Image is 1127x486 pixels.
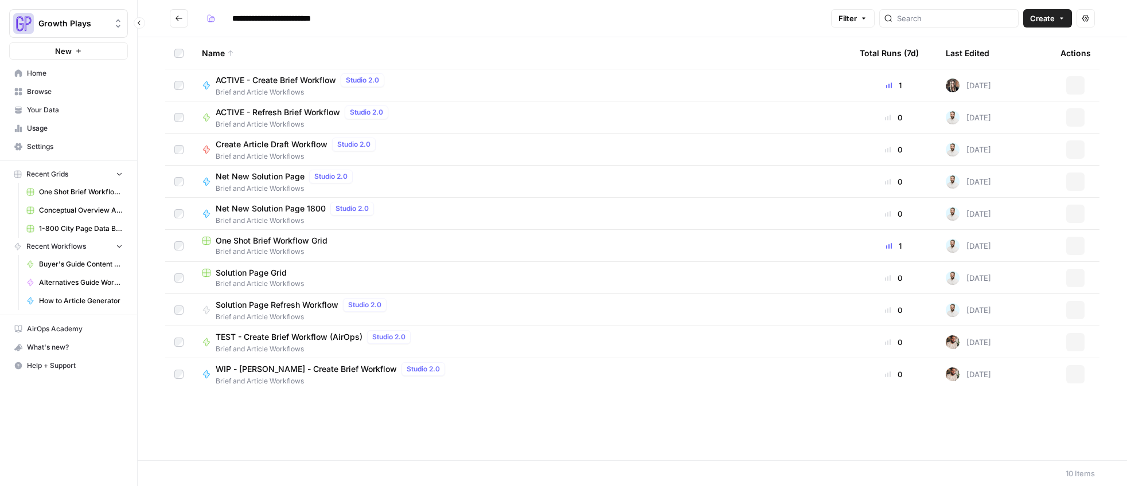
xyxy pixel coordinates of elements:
[39,277,123,288] span: Alternatives Guide Workflow
[39,296,123,306] span: How to Article Generator
[897,13,1013,24] input: Search
[946,175,991,189] div: [DATE]
[9,64,128,83] a: Home
[27,87,123,97] span: Browse
[202,362,841,386] a: WIP - [PERSON_NAME] - Create Brief WorkflowStudio 2.0Brief and Article Workflows
[314,171,348,182] span: Studio 2.0
[9,138,128,156] a: Settings
[9,101,128,119] a: Your Data
[946,271,960,285] img: odyn83o5p1wan4k8cy2vh2ud1j9q
[202,37,841,69] div: Name
[55,45,72,57] span: New
[860,208,927,220] div: 0
[202,73,841,97] a: ACTIVE - Create Brief WorkflowStudio 2.0Brief and Article Workflows
[946,367,960,381] img: 09vqwntjgx3gjwz4ea1r9l7sj8gc
[216,267,287,279] span: Solution Page Grid
[1023,9,1072,28] button: Create
[946,335,960,349] img: 09vqwntjgx3gjwz4ea1r9l7sj8gc
[831,9,875,28] button: Filter
[27,123,123,134] span: Usage
[202,105,841,130] a: ACTIVE - Refresh Brief WorkflowStudio 2.0Brief and Article Workflows
[27,105,123,115] span: Your Data
[860,112,927,123] div: 0
[9,238,128,255] button: Recent Workflows
[350,107,383,117] span: Studio 2.0
[946,111,960,124] img: odyn83o5p1wan4k8cy2vh2ud1j9q
[21,273,128,292] a: Alternatives Guide Workflow
[9,9,128,38] button: Workspace: Growth Plays
[27,68,123,79] span: Home
[9,42,128,60] button: New
[946,143,960,156] img: odyn83o5p1wan4k8cy2vh2ud1j9q
[1030,13,1055,24] span: Create
[336,203,369,214] span: Studio 2.0
[946,303,991,317] div: [DATE]
[26,169,68,179] span: Recent Grids
[946,143,991,156] div: [DATE]
[202,246,841,257] span: Brief and Article Workflows
[202,235,841,257] a: One Shot Brief Workflow GridBrief and Article Workflows
[13,13,34,34] img: Growth Plays Logo
[216,344,415,354] span: Brief and Article Workflows
[337,139,371,150] span: Studio 2.0
[860,304,927,316] div: 0
[10,339,127,356] div: What's new?
[407,364,440,374] span: Studio 2.0
[9,320,128,338] a: AirOps Academy
[39,205,123,215] span: Conceptual Overview Article Grid
[860,240,927,252] div: 1
[860,336,927,348] div: 0
[21,183,128,201] a: One Shot Brief Workflow Grid
[202,170,841,194] a: Net New Solution PageStudio 2.0Brief and Article Workflows
[202,279,841,289] span: Brief and Article Workflows
[216,331,362,343] span: TEST - Create Brief Workflow (AirOps)
[9,119,128,138] a: Usage
[216,312,391,322] span: Brief and Article Workflows
[216,119,393,130] span: Brief and Article Workflows
[860,37,919,69] div: Total Runs (7d)
[9,83,128,101] a: Browse
[216,139,327,150] span: Create Article Draft Workflow
[946,79,991,92] div: [DATE]
[1060,37,1091,69] div: Actions
[216,203,326,214] span: Net New Solution Page 1800
[946,239,991,253] div: [DATE]
[39,224,123,234] span: 1-800 City Page Data Batch 5
[216,363,397,375] span: WIP - [PERSON_NAME] - Create Brief Workflow
[946,367,991,381] div: [DATE]
[9,338,128,356] button: What's new?
[216,376,450,386] span: Brief and Article Workflows
[202,330,841,354] a: TEST - Create Brief Workflow (AirOps)Studio 2.0Brief and Article Workflows
[39,259,123,269] span: Buyer's Guide Content Workflow
[860,369,927,380] div: 0
[21,201,128,220] a: Conceptual Overview Article Grid
[202,202,841,226] a: Net New Solution Page 1800Studio 2.0Brief and Article Workflows
[216,87,389,97] span: Brief and Article Workflows
[39,187,123,197] span: One Shot Brief Workflow Grid
[170,9,188,28] button: Go back
[839,13,857,24] span: Filter
[216,183,357,194] span: Brief and Article Workflows
[216,215,379,226] span: Brief and Article Workflows
[860,144,927,155] div: 0
[860,272,927,284] div: 0
[38,18,108,29] span: Growth Plays
[372,332,405,342] span: Studio 2.0
[21,292,128,310] a: How to Article Generator
[202,298,841,322] a: Solution Page Refresh WorkflowStudio 2.0Brief and Article Workflows
[946,239,960,253] img: odyn83o5p1wan4k8cy2vh2ud1j9q
[946,207,960,221] img: odyn83o5p1wan4k8cy2vh2ud1j9q
[26,241,86,252] span: Recent Workflows
[946,303,960,317] img: odyn83o5p1wan4k8cy2vh2ud1j9q
[1066,468,1095,479] div: 10 Items
[21,255,128,273] a: Buyer's Guide Content Workflow
[216,75,336,86] span: ACTIVE - Create Brief Workflow
[348,300,381,310] span: Studio 2.0
[216,235,327,246] span: One Shot Brief Workflow Grid
[946,37,989,69] div: Last Edited
[946,335,991,349] div: [DATE]
[860,176,927,187] div: 0
[216,171,305,182] span: Net New Solution Page
[346,75,379,85] span: Studio 2.0
[21,220,128,238] a: 1-800 City Page Data Batch 5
